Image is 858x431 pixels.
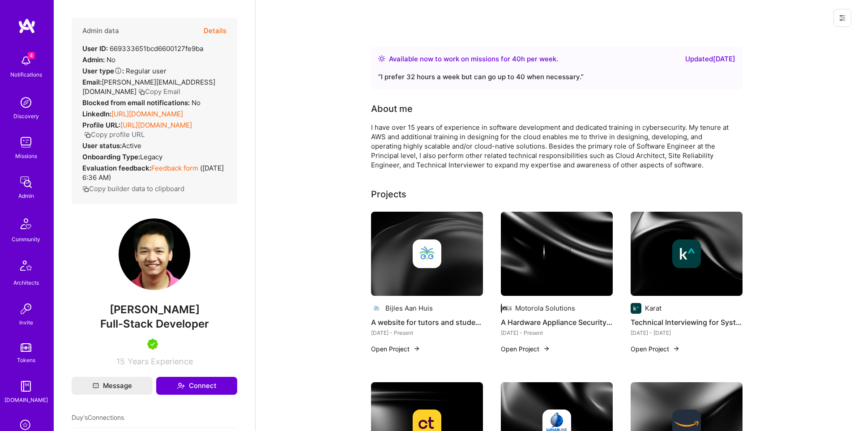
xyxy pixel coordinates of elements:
[501,328,613,337] div: [DATE] - Present
[631,344,680,354] button: Open Project
[114,67,122,75] i: Help
[673,345,680,352] img: arrow-right
[17,377,35,395] img: guide book
[82,141,122,150] strong: User status:
[13,111,39,121] div: Discovery
[151,164,198,172] a: Feedback form
[413,239,441,268] img: Company logo
[147,339,158,350] img: A.Teamer in Residence
[28,52,35,59] span: 4
[512,55,521,63] span: 40
[543,345,550,352] img: arrow-right
[13,278,39,287] div: Architects
[10,70,42,79] div: Notifications
[82,153,140,161] strong: Onboarding Type:
[82,55,115,64] div: No
[122,141,141,150] span: Active
[631,303,641,314] img: Company logo
[371,102,413,115] div: About me
[111,110,183,118] a: [URL][DOMAIN_NAME]
[72,303,237,316] span: [PERSON_NAME]
[501,303,512,314] img: Company logo
[371,316,483,328] h4: A website for tutors and students to book appointments
[645,303,662,313] div: Karat
[542,239,571,268] img: Company logo
[84,130,145,139] button: Copy profile URL
[100,317,209,330] span: Full-Stack Developer
[82,98,201,107] div: No
[501,316,613,328] h4: A Hardware Appliance Security Sensor
[128,357,193,366] span: Years Experience
[371,328,483,337] div: [DATE] - Present
[156,377,237,395] button: Connect
[631,316,743,328] h4: Technical Interviewing for System Architect and Developer Roles
[18,18,36,34] img: logo
[177,382,185,390] i: icon Connect
[17,133,35,151] img: teamwork
[82,66,166,76] div: Regular user
[389,54,558,64] div: Available now to work on missions for h per week .
[82,78,215,96] span: [PERSON_NAME][EMAIL_ADDRESS][DOMAIN_NAME]
[82,27,119,35] h4: Admin data
[82,184,184,193] button: Copy builder data to clipboard
[82,55,105,64] strong: Admin:
[82,67,124,75] strong: User type :
[140,153,162,161] span: legacy
[138,87,180,96] button: Copy Email
[72,377,153,395] button: Message
[116,357,125,366] span: 15
[685,54,735,64] div: Updated [DATE]
[515,303,575,313] div: Motorola Solutions
[120,121,192,129] a: [URL][DOMAIN_NAME]
[82,121,120,129] strong: Profile URL:
[19,318,33,327] div: Invite
[378,72,735,82] div: “ I prefer 32 hours a week but can go up to 40 when necessary. ”
[378,55,385,62] img: Availability
[631,212,743,296] img: cover
[82,78,102,86] strong: Email:
[17,94,35,111] img: discovery
[15,151,37,161] div: Missions
[672,239,701,268] img: Company logo
[15,256,37,278] img: Architects
[371,303,382,314] img: Company logo
[204,18,226,44] button: Details
[82,44,108,53] strong: User ID:
[17,355,35,365] div: Tokens
[82,44,203,53] div: 669333651bcd6600127fe9ba
[12,235,40,244] div: Community
[371,188,406,201] div: Projects
[501,212,613,296] img: cover
[385,303,433,313] div: Bijles Aan Huis
[17,52,35,70] img: bell
[4,395,48,405] div: [DOMAIN_NAME]
[82,186,89,192] i: icon Copy
[371,123,729,170] div: I have over 15 years of experience in software development and dedicated training in cybersecurit...
[413,345,420,352] img: arrow-right
[82,110,111,118] strong: LinkedIn:
[82,163,226,182] div: ( [DATE] 6:36 AM )
[631,328,743,337] div: [DATE] - [DATE]
[371,344,420,354] button: Open Project
[82,164,151,172] strong: Evaluation feedback:
[21,343,31,352] img: tokens
[18,191,34,201] div: Admin
[119,218,190,290] img: User Avatar
[17,173,35,191] img: admin teamwork
[138,89,145,95] i: icon Copy
[17,300,35,318] img: Invite
[82,98,192,107] strong: Blocked from email notifications:
[84,132,91,138] i: icon Copy
[93,383,99,389] i: icon Mail
[15,213,37,235] img: Community
[72,413,124,422] span: Duy's Connections
[501,344,550,354] button: Open Project
[371,212,483,296] img: cover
